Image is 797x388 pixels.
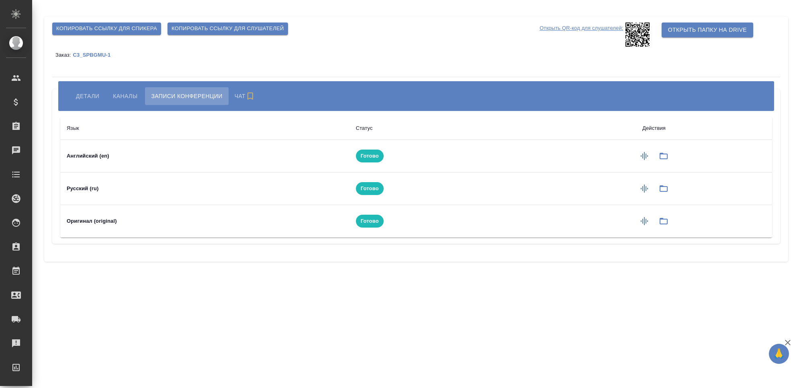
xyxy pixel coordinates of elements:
[536,117,772,140] th: Действия
[172,24,284,33] span: Копировать ссылку для слушателей
[654,211,673,231] button: Папка на Drive
[60,205,349,238] td: Оригинал (original)
[668,25,747,35] span: Открыть папку на Drive
[662,23,753,37] button: Открыть папку на Drive
[113,91,137,101] span: Каналы
[635,146,654,166] button: Сформировать запись
[235,91,257,101] span: Чат
[245,91,255,101] svg: Подписаться
[540,23,623,47] p: Открыть QR-код для слушателей:
[151,91,222,101] span: Записи конференции
[356,217,384,225] span: Готово
[73,51,116,58] a: C3_SPBGMU-1
[60,117,349,140] th: Язык
[654,179,673,198] button: Папка на Drive
[635,179,654,198] button: Сформировать запись
[52,23,161,35] button: Копировать ссылку для спикера
[56,24,157,33] span: Копировать ссылку для спикера
[769,344,789,364] button: 🙏
[60,140,349,172] td: Английский (en)
[76,91,99,101] span: Детали
[356,152,384,160] span: Готово
[772,345,786,362] span: 🙏
[349,117,536,140] th: Статус
[73,52,116,58] p: C3_SPBGMU-1
[356,185,384,193] span: Готово
[635,211,654,231] button: Сформировать запись
[55,52,73,58] p: Заказ:
[168,23,288,35] button: Копировать ссылку для слушателей
[654,146,673,166] button: Папка на Drive
[60,172,349,205] td: Русский (ru)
